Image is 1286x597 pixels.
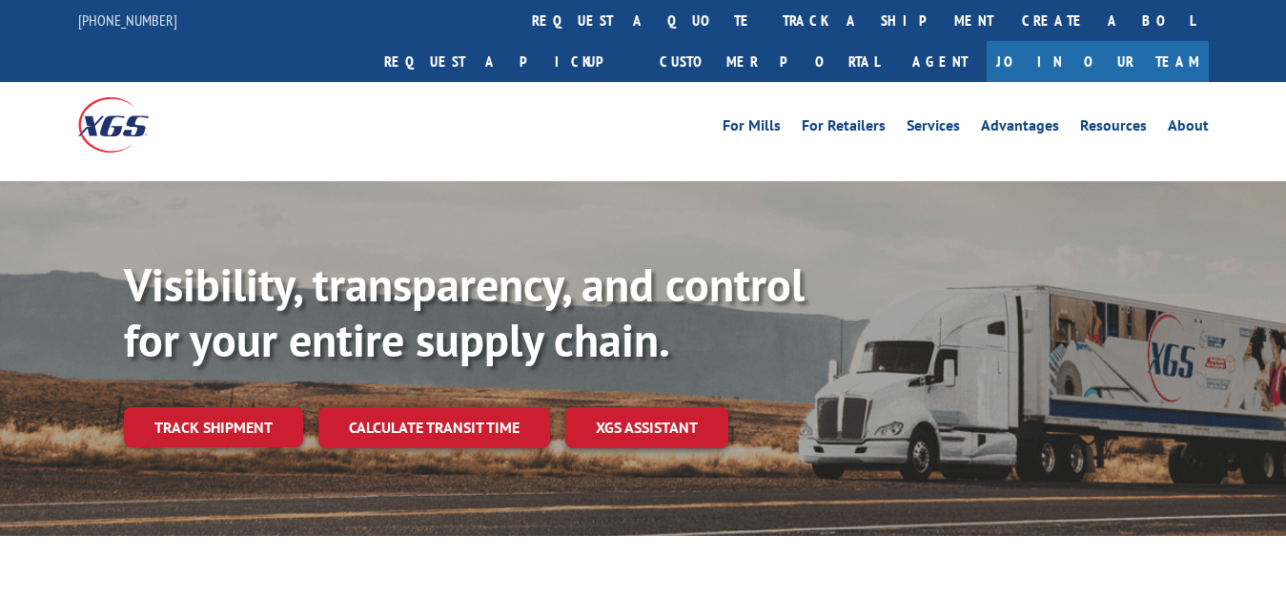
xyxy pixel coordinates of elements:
a: For Mills [723,118,781,139]
a: Request a pickup [370,41,645,82]
a: Calculate transit time [318,407,550,448]
a: Resources [1080,118,1147,139]
a: Track shipment [124,407,303,447]
a: About [1168,118,1209,139]
a: Advantages [981,118,1059,139]
a: [PHONE_NUMBER] [78,10,177,30]
a: Customer Portal [645,41,893,82]
a: Agent [893,41,987,82]
a: For Retailers [802,118,886,139]
a: XGS ASSISTANT [565,407,728,448]
a: Join Our Team [987,41,1209,82]
b: Visibility, transparency, and control for your entire supply chain. [124,255,805,369]
a: Services [907,118,960,139]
